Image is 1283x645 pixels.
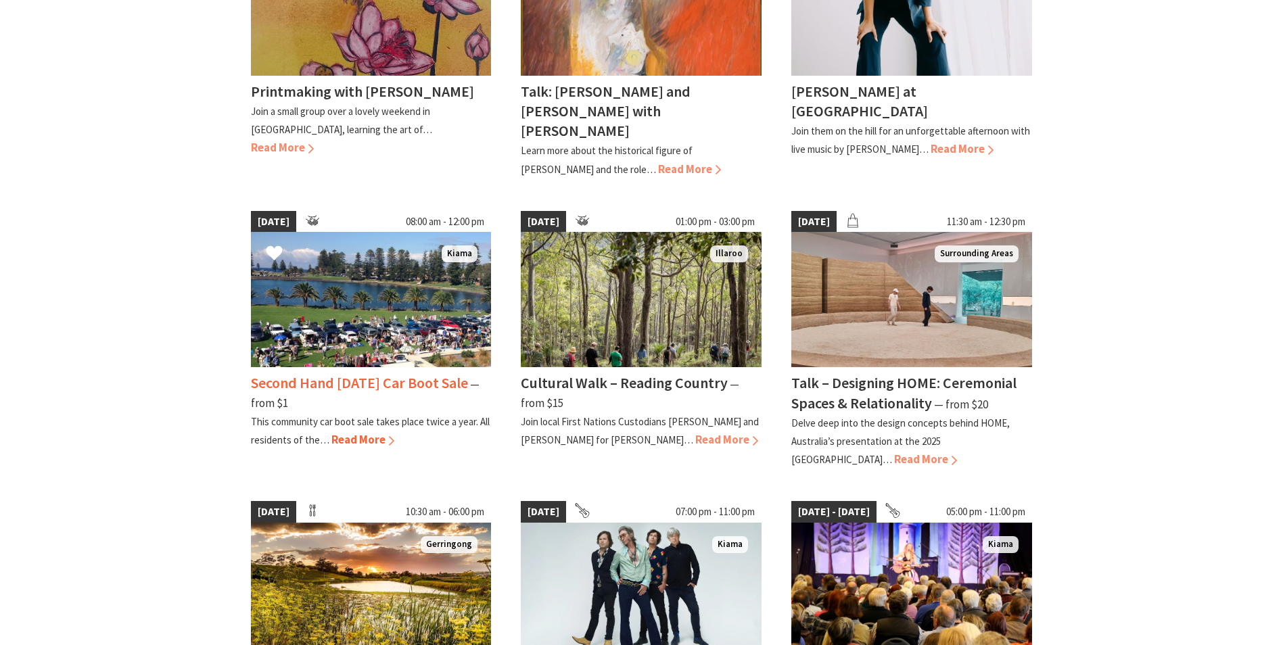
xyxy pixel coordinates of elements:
[983,536,1019,553] span: Kiama
[399,501,491,523] span: 10:30 am - 06:00 pm
[251,415,490,446] p: This community car boot sale takes place twice a year. All residents of the…
[251,501,296,523] span: [DATE]
[695,432,758,447] span: Read More
[791,124,1030,156] p: Join them on the hill for an unforgettable afternoon with live music by [PERSON_NAME]…
[939,501,1032,523] span: 05:00 pm - 11:00 pm
[791,416,1010,466] p: Delve deep into the design concepts behind HOME, Australia’s presentation at the 2025 [GEOGRAPHIC...
[331,432,394,447] span: Read More
[521,144,693,175] p: Learn more about the historical figure of [PERSON_NAME] and the role…
[521,211,762,469] a: [DATE] 01:00 pm - 03:00 pm Visitors walk in single file along the Buddawang Track Illaroo Cultura...
[251,140,314,155] span: Read More
[251,377,480,410] span: ⁠— from $1
[934,397,988,412] span: ⁠— from $20
[421,536,477,553] span: Gerringong
[669,211,762,233] span: 01:00 pm - 03:00 pm
[710,245,748,262] span: Illaroo
[521,415,759,446] p: Join local First Nations Custodians [PERSON_NAME] and [PERSON_NAME] for [PERSON_NAME]…
[521,377,739,410] span: ⁠— from $15
[791,211,837,233] span: [DATE]
[935,245,1019,262] span: Surrounding Areas
[791,373,1017,412] h4: Talk – Designing HOME: Ceremonial Spaces & Relationality
[521,82,691,140] h4: Talk: [PERSON_NAME] and [PERSON_NAME] with [PERSON_NAME]
[252,231,296,277] button: Click to Favourite Second Hand Saturday Car Boot Sale
[251,373,468,392] h4: Second Hand [DATE] Car Boot Sale
[931,141,994,156] span: Read More
[251,211,492,469] a: [DATE] 08:00 am - 12:00 pm Car boot sale Kiama Second Hand [DATE] Car Boot Sale ⁠— from $1 This c...
[940,211,1032,233] span: 11:30 am - 12:30 pm
[791,211,1032,469] a: [DATE] 11:30 am - 12:30 pm Two visitors stand in the middle ofn a circular stone art installation...
[442,245,477,262] span: Kiama
[658,162,721,176] span: Read More
[521,211,566,233] span: [DATE]
[894,452,957,467] span: Read More
[251,82,474,101] h4: Printmaking with [PERSON_NAME]
[712,536,748,553] span: Kiama
[521,373,728,392] h4: Cultural Walk – Reading Country
[669,501,762,523] span: 07:00 pm - 11:00 pm
[521,232,762,367] img: Visitors walk in single file along the Buddawang Track
[251,232,492,367] img: Car boot sale
[251,211,296,233] span: [DATE]
[791,82,928,120] h4: [PERSON_NAME] at [GEOGRAPHIC_DATA]
[251,105,432,136] p: Join a small group over a lovely weekend in [GEOGRAPHIC_DATA], learning the art of…
[791,232,1032,367] img: Two visitors stand in the middle ofn a circular stone art installation with sand in the middle
[791,501,877,523] span: [DATE] - [DATE]
[399,211,491,233] span: 08:00 am - 12:00 pm
[521,501,566,523] span: [DATE]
